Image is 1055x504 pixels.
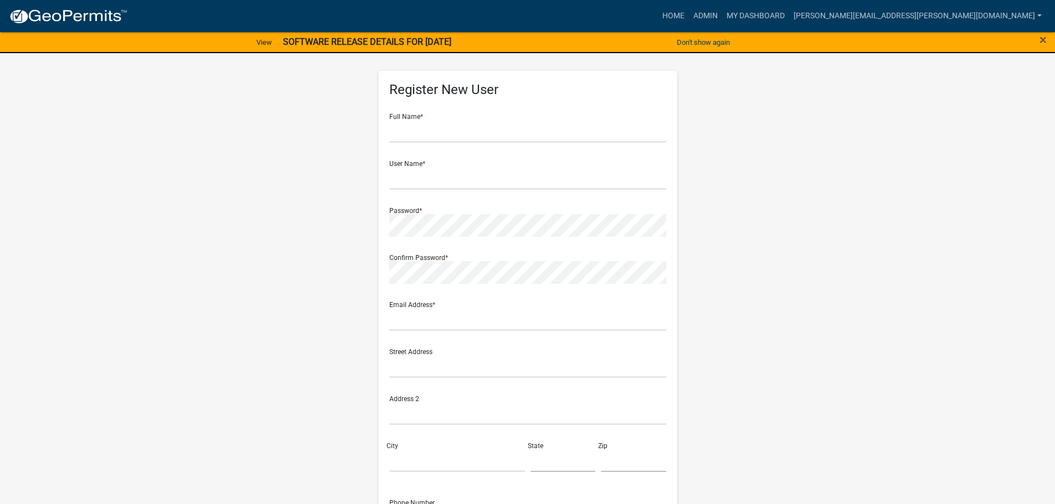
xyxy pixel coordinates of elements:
[1039,33,1047,46] button: Close
[658,6,689,27] a: Home
[789,6,1046,27] a: [PERSON_NAME][EMAIL_ADDRESS][PERSON_NAME][DOMAIN_NAME]
[389,82,666,98] h5: Register New User
[689,6,722,27] a: Admin
[722,6,789,27] a: My Dashboard
[283,37,451,47] strong: SOFTWARE RELEASE DETAILS FOR [DATE]
[252,33,276,51] a: View
[672,33,734,51] button: Don't show again
[1039,32,1047,48] span: ×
